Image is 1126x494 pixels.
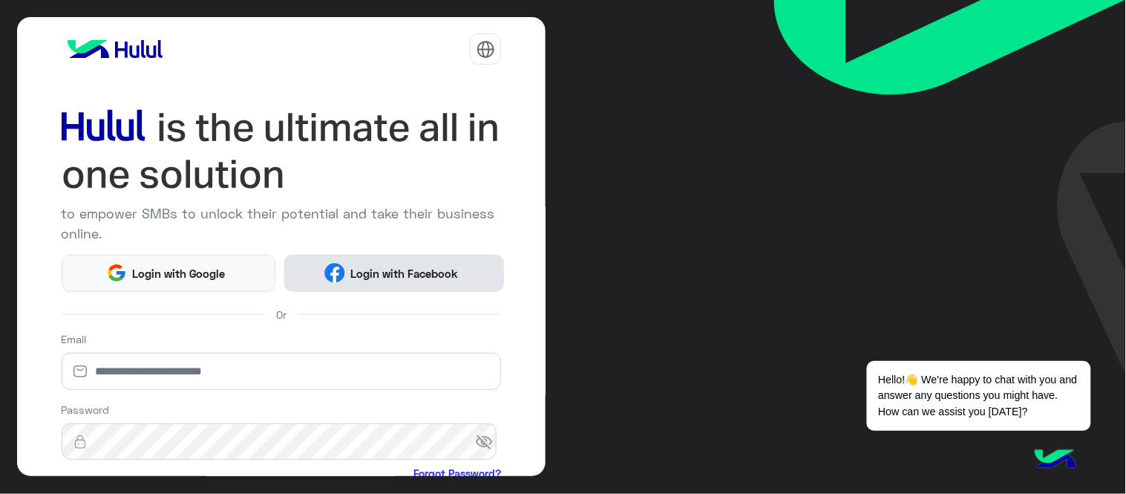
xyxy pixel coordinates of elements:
[127,265,231,282] span: Login with Google
[62,435,99,449] img: lock
[62,204,502,244] p: to empower SMBs to unlock their potential and take their business online.
[1030,435,1081,487] img: hulul-logo.png
[477,40,495,59] img: tab
[62,364,99,379] img: email
[284,255,504,292] button: Login with Facebook
[62,331,87,347] label: Email
[345,265,464,282] span: Login with Facebook
[276,307,287,322] span: Or
[413,466,501,481] a: Forgot Password?
[106,263,126,283] img: Google
[62,402,110,417] label: Password
[62,255,276,292] button: Login with Google
[62,34,168,64] img: logo
[475,429,502,455] span: visibility_off
[867,361,1090,431] span: Hello!👋 We're happy to chat with you and answer any questions you might have. How can we assist y...
[324,263,344,283] img: Facebook
[62,104,502,198] img: hululLoginTitle_EN.svg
